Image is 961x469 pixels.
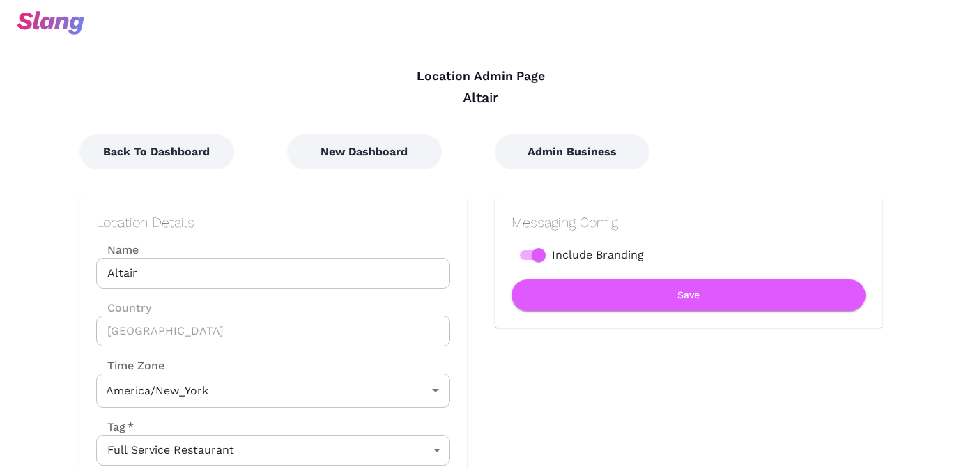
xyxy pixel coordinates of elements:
[512,279,866,311] button: Save
[495,134,649,169] button: Admin Business
[495,145,649,158] a: Admin Business
[287,134,442,169] button: New Dashboard
[79,69,882,84] h4: Location Admin Page
[96,357,450,374] label: Time Zone
[96,242,450,258] label: Name
[426,380,445,400] button: Open
[512,214,866,231] h2: Messaging Config
[17,11,84,35] img: svg+xml;base64,PHN2ZyB3aWR0aD0iOTciIGhlaWdodD0iMzQiIHZpZXdCb3g9IjAgMCA5NyAzNCIgZmlsbD0ibm9uZSIgeG...
[96,214,450,231] h2: Location Details
[552,247,644,263] span: Include Branding
[96,300,450,316] label: Country
[79,89,882,107] div: Altair
[96,419,134,435] label: Tag
[96,435,450,466] div: Full Service Restaurant
[287,145,442,158] a: New Dashboard
[79,145,234,158] a: Back To Dashboard
[79,134,234,169] button: Back To Dashboard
